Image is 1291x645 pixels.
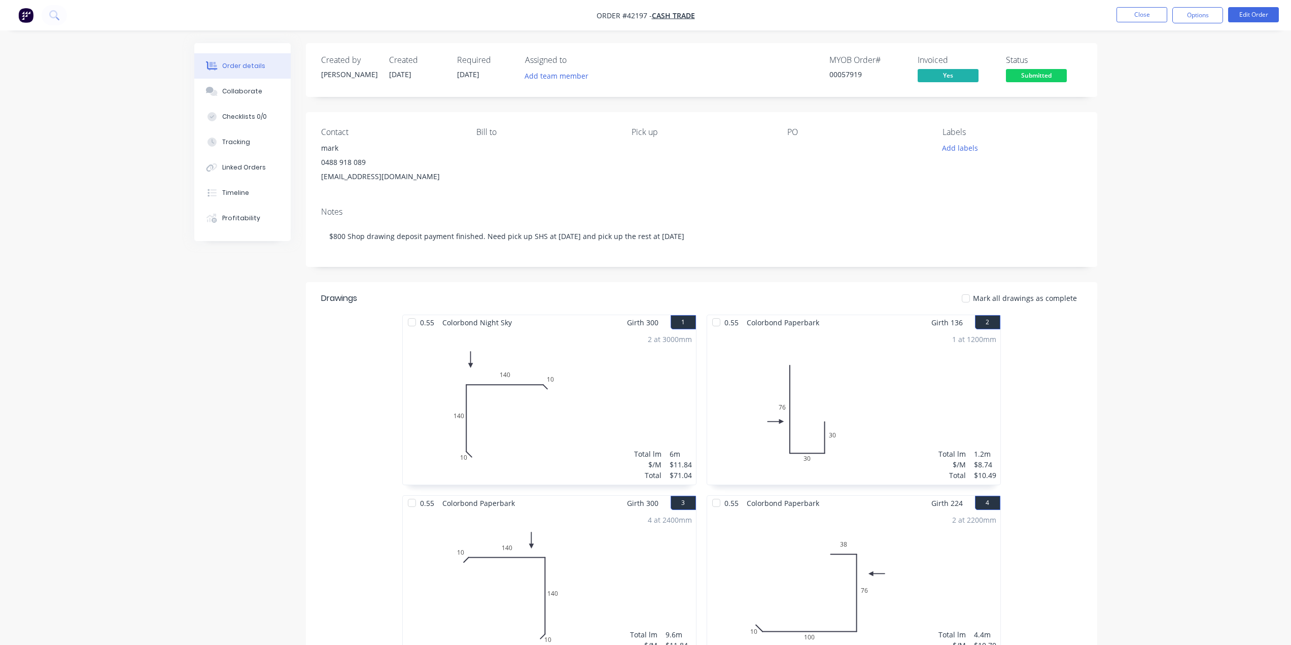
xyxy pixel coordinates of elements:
button: Submitted [1006,69,1067,84]
span: [DATE] [457,70,479,79]
button: 2 [975,315,1000,329]
span: Mark all drawings as complete [973,293,1077,303]
div: mark0488 918 089[EMAIL_ADDRESS][DOMAIN_NAME] [321,141,460,184]
div: Linked Orders [222,163,266,172]
div: 1.2m [974,449,996,459]
button: 4 [975,496,1000,510]
span: Girth 136 [931,315,963,330]
div: PO [787,127,926,137]
button: Options [1172,7,1223,23]
button: Add team member [519,69,594,83]
button: Linked Orders [194,155,291,180]
div: 2 at 2200mm [952,515,996,525]
div: 1 at 1200mm [952,334,996,345]
button: Timeline [194,180,291,206]
div: Total [634,470,661,481]
span: 0.55 [416,496,438,511]
div: Tracking [222,138,250,147]
img: Factory [18,8,33,23]
div: mark [321,141,460,155]
div: 6m [670,449,692,459]
div: Bill to [476,127,615,137]
div: $11.84 [670,459,692,470]
button: Collaborate [194,79,291,104]
div: $800 Shop drawing deposit payment finished. Need pick up SHS at [DATE] and pick up the rest at [D... [321,221,1082,252]
button: Order details [194,53,291,79]
span: Submitted [1006,69,1067,82]
div: Created by [321,55,377,65]
div: Total [938,470,966,481]
span: Colorbond Night Sky [438,315,516,330]
button: 1 [671,315,696,329]
div: Assigned to [525,55,626,65]
div: Order details [222,61,265,71]
button: Add team member [525,69,594,83]
div: Required [457,55,513,65]
button: Edit Order [1228,7,1279,22]
div: Labels [943,127,1081,137]
span: Colorbond Paperbark [743,315,823,330]
span: Colorbond Paperbark [743,496,823,511]
div: Total lm [634,449,661,459]
div: $/M [938,459,966,470]
div: MYOB Order # [829,55,905,65]
div: Drawings [321,292,357,304]
span: Girth 300 [627,496,658,511]
div: 00057919 [829,69,905,80]
span: 0.55 [416,315,438,330]
div: $71.04 [670,470,692,481]
button: Add labels [937,141,984,155]
button: Profitability [194,206,291,231]
div: Total lm [630,629,657,640]
div: 4 at 2400mm [648,515,692,525]
div: Invoiced [918,55,994,65]
div: Notes [321,207,1082,217]
div: [EMAIL_ADDRESS][DOMAIN_NAME] [321,169,460,184]
div: [PERSON_NAME] [321,69,377,80]
button: Tracking [194,129,291,155]
span: Girth 224 [931,496,963,511]
button: Checklists 0/0 [194,104,291,129]
div: Profitability [222,214,260,223]
span: Order #42197 - [597,11,652,20]
div: Checklists 0/0 [222,112,267,121]
div: 4.4m [974,629,996,640]
span: 0.55 [720,496,743,511]
div: Collaborate [222,87,262,96]
span: 0.55 [720,315,743,330]
div: Pick up [632,127,771,137]
span: Colorbond Paperbark [438,496,519,511]
div: Total lm [938,449,966,459]
div: $/M [634,459,661,470]
button: 3 [671,496,696,510]
div: Timeline [222,188,249,197]
div: Status [1006,55,1082,65]
span: Girth 300 [627,315,658,330]
div: 07630301 at 1200mmTotal lm$/MTotal1.2m$8.74$10.49 [707,330,1000,485]
span: [DATE] [389,70,411,79]
div: Total lm [938,629,966,640]
div: $8.74 [974,459,996,470]
div: $10.49 [974,470,996,481]
div: Created [389,55,445,65]
div: 9.6m [666,629,692,640]
a: Cash Trade [652,11,695,20]
button: Close [1116,7,1167,22]
span: Yes [918,69,979,82]
div: 2 at 3000mm [648,334,692,345]
div: 0488 918 089 [321,155,460,169]
div: 010140140102 at 3000mmTotal lm$/MTotal6m$11.84$71.04 [403,330,696,485]
div: Contact [321,127,460,137]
